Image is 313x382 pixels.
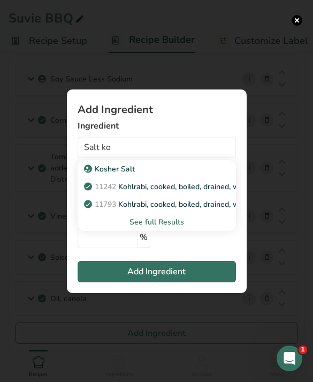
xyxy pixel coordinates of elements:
[95,182,116,192] span: 11242
[86,163,135,175] p: Kosher Salt
[299,346,307,354] span: 1
[78,213,236,231] div: See full Results
[78,104,236,115] h1: Add Ingredient
[86,199,263,210] p: Kohlrabi, cooked, boiled, drained, with salt
[78,196,236,213] a: 11793Kohlrabi, cooked, boiled, drained, with salt
[86,181,274,192] p: Kohlrabi, cooked, boiled, drained, without salt
[78,261,236,282] button: Add Ingredient
[86,216,227,228] div: See full Results
[78,119,236,132] label: Ingredient
[127,265,186,278] span: Add Ingredient
[78,137,236,158] input: Add Ingredient
[277,346,302,371] iframe: Intercom live chat
[78,160,236,178] a: Kosher Salt
[78,178,236,196] a: 11242Kohlrabi, cooked, boiled, drained, without salt
[95,199,116,209] span: 11793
